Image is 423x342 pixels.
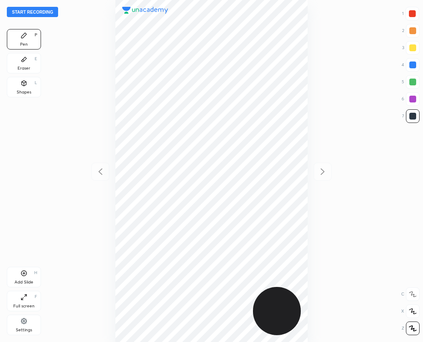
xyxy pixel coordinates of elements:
[402,24,420,38] div: 2
[35,81,37,85] div: L
[16,328,32,332] div: Settings
[402,41,420,55] div: 3
[18,66,30,70] div: Eraser
[122,7,168,14] img: logo.38c385cc.svg
[7,7,58,17] button: Start recording
[402,7,419,20] div: 1
[35,295,37,299] div: F
[402,92,420,106] div: 6
[15,280,33,284] div: Add Slide
[17,90,31,94] div: Shapes
[34,271,37,275] div: H
[402,109,420,123] div: 7
[401,304,420,318] div: X
[35,57,37,61] div: E
[13,304,35,308] div: Full screen
[401,287,420,301] div: C
[20,42,28,47] div: Pen
[402,322,420,335] div: Z
[402,75,420,89] div: 5
[35,33,37,37] div: P
[402,58,420,72] div: 4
